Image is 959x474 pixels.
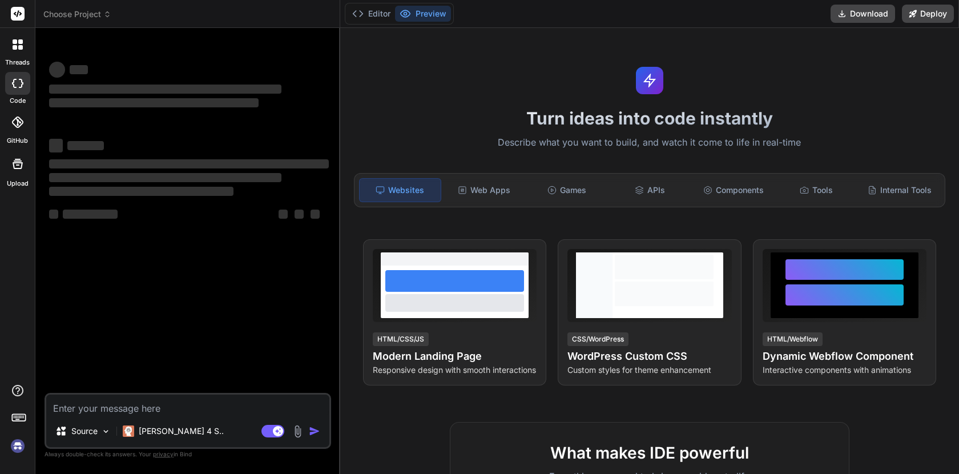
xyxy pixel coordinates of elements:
[7,136,28,146] label: GitHub
[831,5,895,23] button: Download
[373,332,429,346] div: HTML/CSS/JS
[8,436,27,456] img: signin
[49,85,281,94] span: ‌
[359,178,441,202] div: Websites
[43,9,111,20] span: Choose Project
[373,348,537,364] h4: Modern Landing Page
[70,65,88,74] span: ‌
[49,210,58,219] span: ‌
[49,62,65,78] span: ‌
[123,425,134,437] img: Claude 4 Sonnet
[373,364,537,376] p: Responsive design with smooth interactions
[49,139,63,152] span: ‌
[444,178,525,202] div: Web Apps
[45,449,331,460] p: Always double-check its answers. Your in Bind
[101,427,111,436] img: Pick Models
[902,5,954,23] button: Deploy
[311,210,320,219] span: ‌
[49,98,259,107] span: ‌
[859,178,940,202] div: Internal Tools
[763,364,926,376] p: Interactive components with animations
[5,58,30,67] label: threads
[291,425,304,438] img: attachment
[279,210,288,219] span: ‌
[347,135,952,150] p: Describe what you want to build, and watch it come to life in real-time
[67,141,104,150] span: ‌
[10,96,26,106] label: code
[7,179,29,188] label: Upload
[469,441,831,465] h2: What makes IDE powerful
[567,364,731,376] p: Custom styles for theme enhancement
[63,210,118,219] span: ‌
[567,348,731,364] h4: WordPress Custom CSS
[49,187,233,196] span: ‌
[395,6,451,22] button: Preview
[139,425,224,437] p: [PERSON_NAME] 4 S..
[567,332,628,346] div: CSS/WordPress
[153,451,174,457] span: privacy
[347,108,952,128] h1: Turn ideas into code instantly
[526,178,607,202] div: Games
[49,173,281,182] span: ‌
[610,178,691,202] div: APIs
[348,6,395,22] button: Editor
[763,332,823,346] div: HTML/Webflow
[693,178,774,202] div: Components
[295,210,304,219] span: ‌
[309,425,320,437] img: icon
[776,178,857,202] div: Tools
[49,159,329,168] span: ‌
[71,425,98,437] p: Source
[763,348,926,364] h4: Dynamic Webflow Component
